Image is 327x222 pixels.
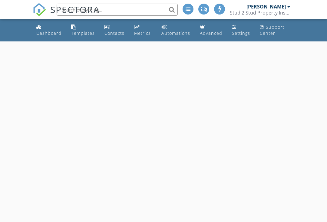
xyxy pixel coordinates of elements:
[232,30,250,36] div: Settings
[69,22,97,39] a: Templates
[34,22,64,39] a: Dashboard
[257,22,293,39] a: Support Center
[33,8,100,21] a: SPECTORA
[104,30,124,36] div: Contacts
[102,22,127,39] a: Contacts
[36,30,61,36] div: Dashboard
[200,30,222,36] div: Advanced
[71,30,95,36] div: Templates
[230,22,253,39] a: Settings
[159,22,193,39] a: Automations (Advanced)
[50,3,100,16] span: SPECTORA
[197,22,225,39] a: Advanced
[57,4,178,16] input: Search everything...
[260,24,284,36] div: Support Center
[161,30,190,36] div: Automations
[33,3,46,16] img: The Best Home Inspection Software - Spectora
[246,4,286,10] div: [PERSON_NAME]
[134,30,151,36] div: Metrics
[132,22,154,39] a: Metrics
[230,10,290,16] div: Stud 2 Stud Property Inspections LLC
